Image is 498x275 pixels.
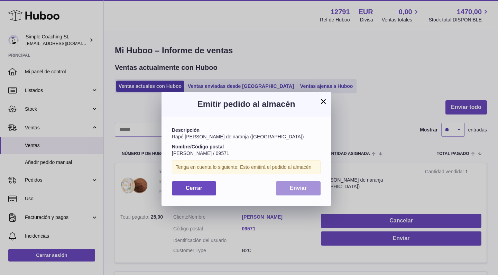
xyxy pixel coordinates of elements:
[172,144,224,149] strong: Nombre/Código postal
[172,134,304,139] span: Rapé [PERSON_NAME] de naranja ([GEOGRAPHIC_DATA])
[276,181,321,195] button: Enviar
[172,150,229,156] span: [PERSON_NAME] / 09571
[186,185,202,191] span: Cerrar
[172,99,321,110] h3: Emitir pedido al almacén
[172,127,200,133] strong: Descripción
[290,185,307,191] span: Enviar
[172,160,321,174] div: Tenga en cuenta lo siguiente: Esto emitirá el pedido al almacén
[319,97,328,106] button: ×
[172,181,216,195] button: Cerrar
